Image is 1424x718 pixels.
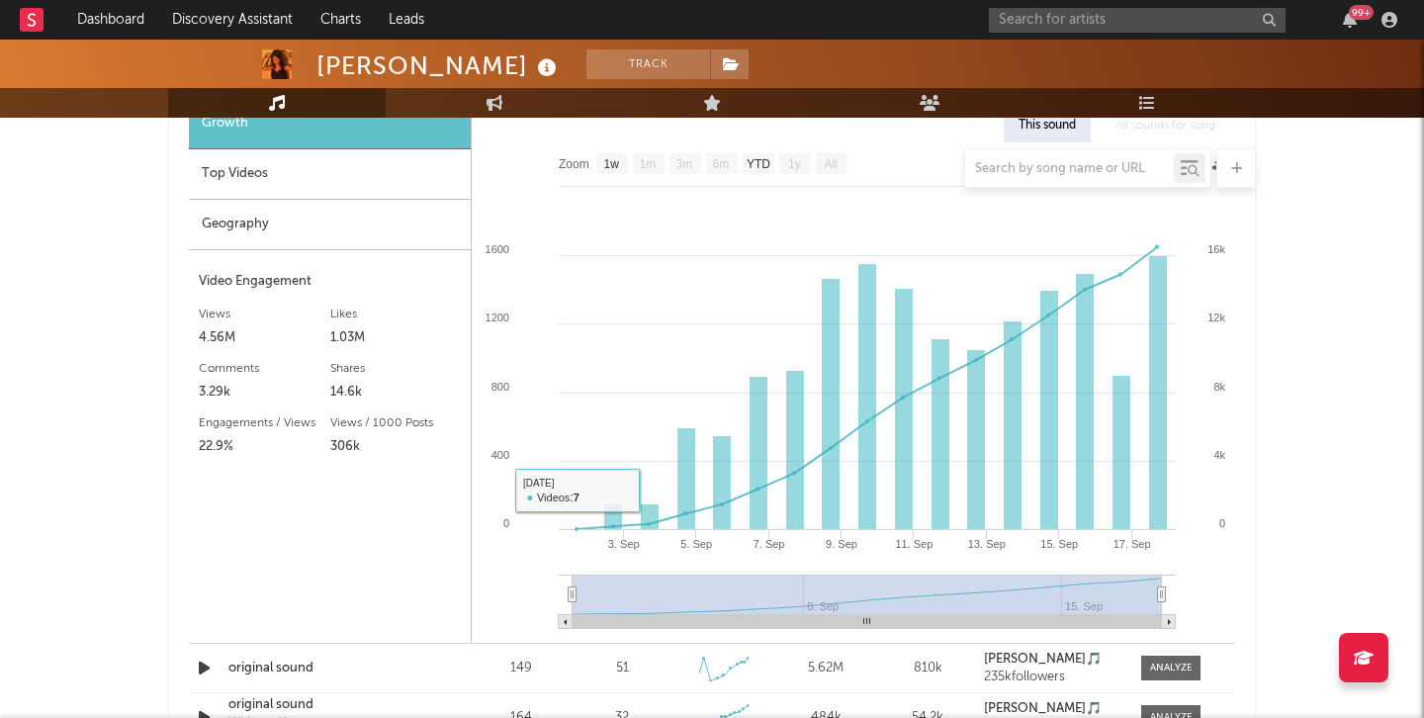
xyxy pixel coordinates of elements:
[1219,517,1225,529] text: 0
[1101,109,1230,142] div: All sounds for song
[475,659,567,678] div: 149
[491,449,509,461] text: 400
[330,381,462,404] div: 14.6k
[680,538,712,550] text: 5. Sep
[984,702,1121,716] a: [PERSON_NAME]🎵
[882,659,974,678] div: 810k
[984,653,1121,667] a: [PERSON_NAME]🎵
[199,326,330,350] div: 4.56M
[965,161,1174,177] input: Search by song name or URL
[486,243,509,255] text: 1600
[199,411,330,435] div: Engagements / Views
[486,312,509,323] text: 1200
[968,538,1006,550] text: 13. Sep
[1207,312,1225,323] text: 12k
[1113,538,1151,550] text: 17. Sep
[228,659,435,678] a: original sound
[989,8,1286,33] input: Search for artists
[199,381,330,404] div: 3.29k
[330,303,462,326] div: Likes
[330,326,462,350] div: 1.03M
[199,303,330,326] div: Views
[984,653,1102,666] strong: [PERSON_NAME]🎵
[754,538,785,550] text: 7. Sep
[199,270,461,294] div: Video Engagement
[189,200,471,250] div: Geography
[1040,538,1078,550] text: 15. Sep
[984,702,1102,715] strong: [PERSON_NAME]🎵
[330,435,462,459] div: 306k
[895,538,933,550] text: 11. Sep
[586,49,710,79] button: Track
[503,517,509,529] text: 0
[1213,449,1225,461] text: 4k
[1343,12,1357,28] button: 99+
[330,357,462,381] div: Shares
[199,435,330,459] div: 22.9%
[330,411,462,435] div: Views / 1000 Posts
[189,99,471,149] div: Growth
[1349,5,1374,20] div: 99 +
[228,695,435,715] a: original sound
[608,538,640,550] text: 3. Sep
[1004,109,1091,142] div: This sound
[199,357,330,381] div: Comments
[984,671,1121,684] div: 235k followers
[780,659,872,678] div: 5.62M
[316,49,562,82] div: [PERSON_NAME]
[826,538,857,550] text: 9. Sep
[491,381,509,393] text: 800
[1213,381,1225,393] text: 8k
[616,659,629,678] div: 51
[1207,243,1225,255] text: 16k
